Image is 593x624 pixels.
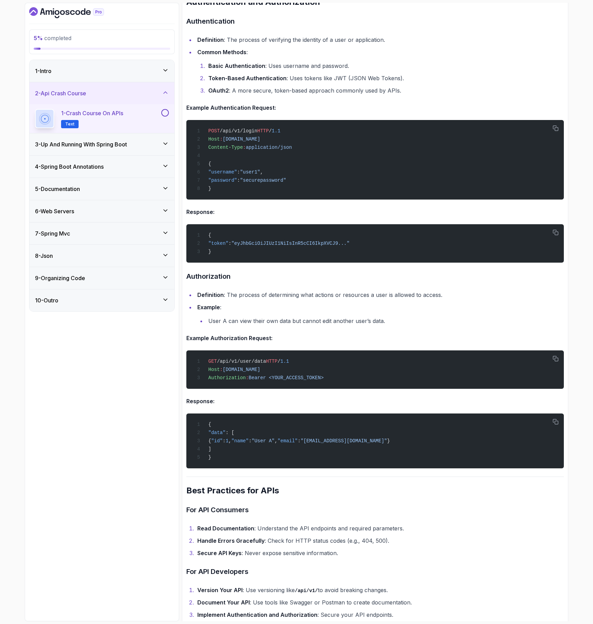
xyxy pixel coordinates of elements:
[229,438,231,444] span: ,
[61,109,123,117] p: 1 - Crash Course on APIs
[237,178,240,183] span: :
[30,223,174,244] button: 7-Spring Mvc
[186,566,564,577] h3: For API Developers
[208,128,220,134] span: POST
[208,62,265,69] strong: Basic Authentication
[208,136,220,142] span: Host
[30,60,174,82] button: 1-Intro
[278,359,280,364] span: /
[211,438,223,444] span: "id"
[229,241,231,246] span: :
[35,185,80,193] h3: 5 - Documentation
[186,104,564,112] h4: Example Authentication Request:
[269,128,271,134] span: /
[387,438,390,444] span: }
[249,375,324,381] span: Bearer <YOUR_ACCESS_TOKEN>
[197,611,317,618] strong: Implement Authentication and Authorization
[208,186,211,191] span: }
[30,289,174,311] button: 10-Outro
[225,430,234,435] span: : [
[197,599,250,606] strong: Document Your API
[35,252,53,260] h3: 8 - Json
[186,208,564,216] h4: Response:
[35,67,51,75] h3: 1 - Intro
[186,271,564,282] h3: Authorization
[195,610,564,620] li: : Secure your API endpoints.
[35,229,70,238] h3: 7 - Spring Mvc
[208,87,229,94] strong: OAuth2
[252,438,275,444] span: "User A"
[220,367,223,372] span: :
[30,156,174,178] button: 4-Spring Boot Annotations
[208,455,211,460] span: }
[197,587,243,593] strong: Version Your API
[257,128,269,134] span: HTTP
[35,207,74,215] h3: 6 - Web Servers
[208,145,243,150] span: Content-Type
[197,304,220,311] strong: Example
[30,245,174,267] button: 8-Json
[195,536,564,545] li: : Check for HTTP status codes (e.g., 404, 500).
[197,291,224,298] strong: Definition
[278,438,298,444] span: "email"
[34,35,43,41] span: 5 %
[195,548,564,558] li: : Never expose sensitive information.
[186,504,564,515] h3: For API Consumers
[206,73,564,83] li: : Uses tokens like JWT (JSON Web Tokens).
[280,359,289,364] span: 1.1
[35,140,127,148] h3: 3 - Up And Running With Spring Boot
[186,16,564,27] h3: Authentication
[208,446,211,452] span: ]
[260,169,263,175] span: ,
[275,438,277,444] span: ,
[208,249,211,254] span: }
[197,550,242,556] strong: Secure API Keys
[243,145,246,150] span: :
[249,438,252,444] span: :
[208,75,287,82] strong: Token-Based Authentication
[197,36,224,43] strong: Definition
[208,430,225,435] span: "data"
[35,163,104,171] h3: 4 - Spring Boot Annotations
[197,525,254,532] strong: Read Documentation
[240,169,260,175] span: "user1"
[223,438,225,444] span: :
[186,397,564,405] h4: Response:
[246,145,292,150] span: application/json
[240,178,286,183] span: "securepassword"
[195,35,564,45] li: : The process of verifying the identity of a user or application.
[272,128,280,134] span: 1.1
[65,121,74,127] span: Text
[195,598,564,607] li: : Use tools like Swagger or Postman to create documentation.
[208,359,217,364] span: GET
[206,316,564,326] li: User A can view their own data but cannot edit another user’s data.
[35,274,85,282] h3: 9 - Organizing Code
[30,133,174,155] button: 3-Up And Running With Spring Boot
[298,438,300,444] span: :
[208,232,211,238] span: {
[35,109,169,128] button: 1-Crash Course on APIsText
[186,334,564,342] h4: Example Authorization Request:
[231,438,248,444] span: "name"
[206,86,564,95] li: : A more secure, token-based approach commonly used by APIs.
[208,178,237,183] span: "password"
[30,82,174,104] button: 2-Api Crash Course
[220,136,223,142] span: :
[237,169,240,175] span: :
[195,290,564,300] li: : The process of determining what actions or resources a user is allowed to access.
[208,161,211,167] span: {
[29,7,120,18] a: Dashboard
[220,128,257,134] span: /api/v1/login
[30,200,174,222] button: 6-Web Servers
[223,367,260,372] span: [DOMAIN_NAME]
[197,537,265,544] strong: Handle Errors Gracefully
[195,524,564,533] li: : Understand the API endpoints and required parameters.
[35,89,86,97] h3: 2 - Api Crash Course
[35,296,58,304] h3: 10 - Outro
[225,438,228,444] span: 1
[208,422,211,427] span: {
[195,47,564,95] li: :
[186,485,564,496] h2: Best Practices for APIs
[197,49,246,56] strong: Common Methods
[208,438,211,444] span: {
